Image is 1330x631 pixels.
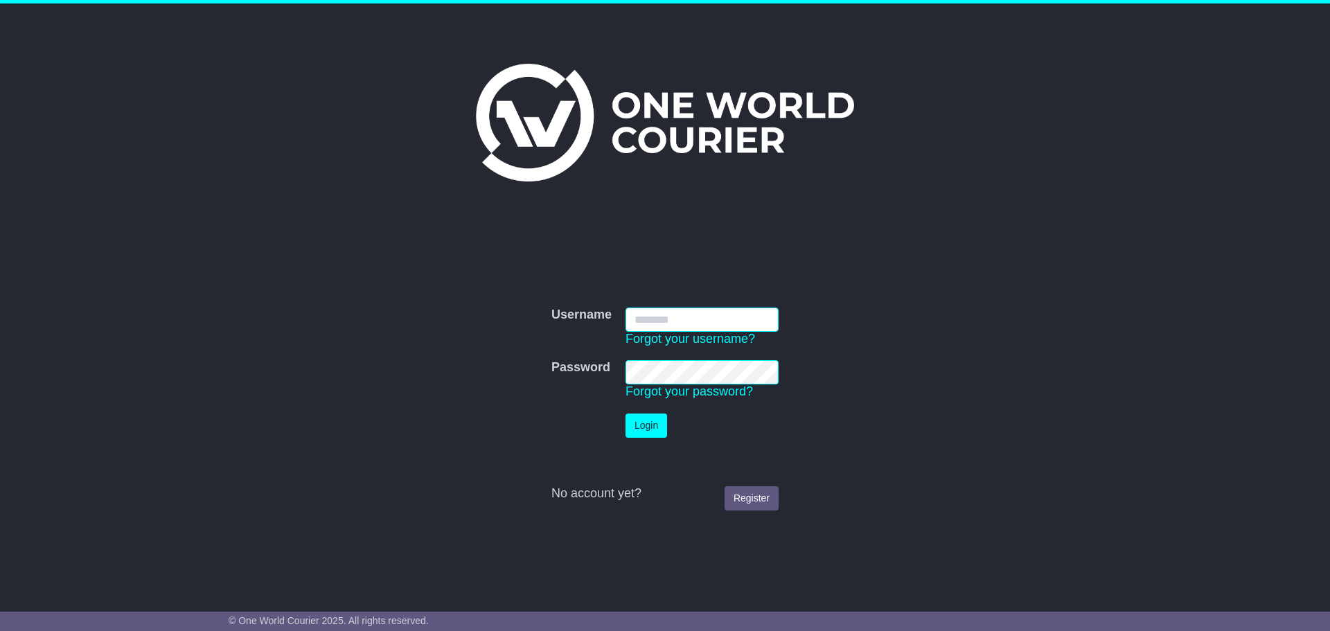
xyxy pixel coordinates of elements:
[626,414,667,438] button: Login
[551,486,779,501] div: No account yet?
[229,615,429,626] span: © One World Courier 2025. All rights reserved.
[626,384,753,398] a: Forgot your password?
[551,308,612,323] label: Username
[476,64,854,181] img: One World
[626,332,755,346] a: Forgot your username?
[725,486,779,510] a: Register
[551,360,610,375] label: Password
